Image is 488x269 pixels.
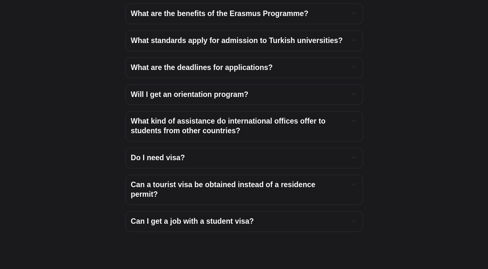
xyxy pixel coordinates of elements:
span: What standards apply for admission to Turkish universities? [131,36,343,45]
button: Expand toggle to read content [350,90,357,98]
button: Expand toggle to read content [350,153,357,161]
button: Expand toggle to read content [350,9,357,17]
span: Can I get a job with a student visa? [131,217,254,225]
button: Expand toggle to read content [350,36,357,44]
span: What kind of assistance do international offices offer to students from other countries? [131,117,328,135]
button: Expand toggle to read content [350,217,357,224]
button: Expand toggle to read content [350,117,357,124]
button: Expand toggle to read content [350,180,357,188]
span: Will I get an orientation program? [131,90,249,99]
span: What are the benefits of the Erasmus Programme? [131,9,308,18]
span: Can a tourist visa be obtained instead of a residence permit? [131,180,318,198]
span: What are the deadlines for applications? [131,63,273,72]
button: Expand toggle to read content [350,63,357,71]
span: Do I need visa? [131,153,185,162]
